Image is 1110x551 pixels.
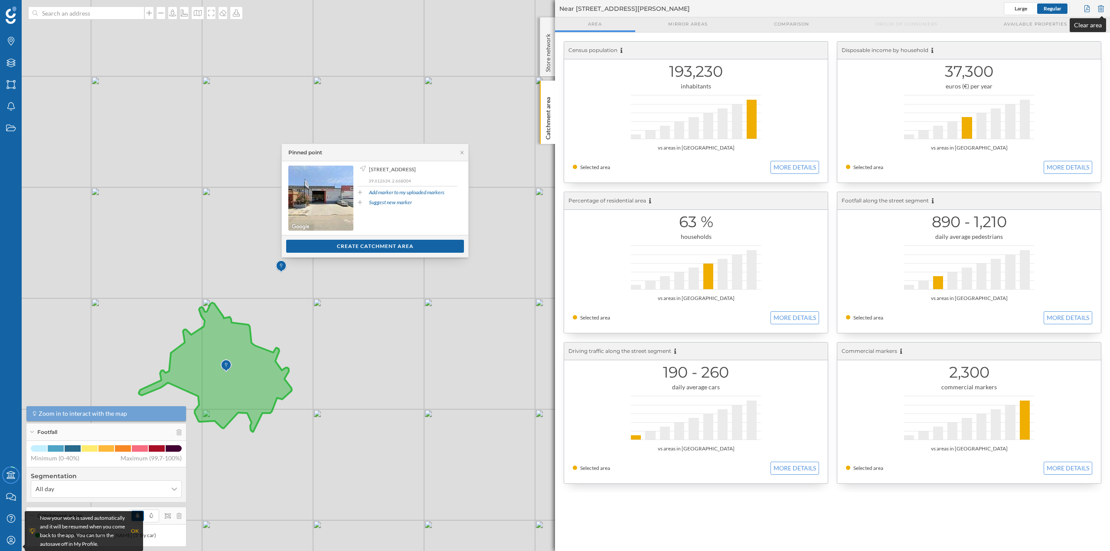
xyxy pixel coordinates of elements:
span: Selected area [580,465,610,471]
span: [STREET_ADDRESS] [369,166,416,173]
p: Catchment area [544,94,552,140]
div: Now your work is saved automatically and it will be resumed when you come back to the app. You ca... [40,514,127,548]
span: Maximum (99,7-100%) [121,454,182,463]
span: Zoom in to interact with the map [39,409,127,418]
span: Area [588,21,602,27]
div: Census population [564,42,828,59]
div: Percentage of residential area [564,192,828,210]
div: Driving traffic along the street segment [564,342,828,360]
span: Selected area [853,465,883,471]
div: vs areas in [GEOGRAPHIC_DATA] [573,444,819,453]
span: Support [17,6,49,14]
div: Clear area [1070,18,1106,32]
div: daily average pedestrians [846,232,1092,241]
button: MORE DETAILS [1044,161,1092,174]
span: Selected area [853,164,883,170]
div: vs areas in [GEOGRAPHIC_DATA] [846,143,1092,152]
div: euros (€) per year [846,82,1092,91]
img: streetview [288,166,353,231]
div: commercial markers [846,383,1092,391]
span: Large [1015,5,1027,12]
div: Disposable income by household [837,42,1101,59]
span: Comparison [774,21,809,27]
button: MORE DETAILS [770,161,819,174]
h1: 190 - 260 [573,364,819,381]
div: daily average cars [573,383,819,391]
div: Pinned point [288,149,322,156]
div: vs areas in [GEOGRAPHIC_DATA] [573,143,819,152]
button: MORE DETAILS [1044,311,1092,324]
span: Mirror areas [668,21,708,27]
div: OK [131,527,139,535]
h4: Segmentation [31,472,182,480]
span: Footfall [37,428,57,436]
button: MORE DETAILS [770,462,819,475]
a: Suggest new marker [369,199,412,206]
span: Regular [1044,5,1061,12]
h1: 193,230 [573,63,819,80]
span: Selected area [580,164,610,170]
div: Commercial markers [837,342,1101,360]
h1: 2,300 [846,364,1092,381]
button: MORE DETAILS [1044,462,1092,475]
h1: 63 % [573,214,819,230]
span: All day [36,485,54,493]
div: vs areas in [GEOGRAPHIC_DATA] [846,444,1092,453]
span: Available properties [1004,21,1067,27]
div: Footfall along the street segment [837,192,1101,210]
span: Selected area [580,314,610,321]
img: Marker [221,357,232,375]
div: vs areas in [GEOGRAPHIC_DATA] [573,294,819,303]
h1: 37,300 [846,63,1092,80]
div: inhabitants [573,82,819,91]
div: vs areas in [GEOGRAPHIC_DATA] [846,294,1092,303]
button: MORE DETAILS [770,311,819,324]
div: households [573,232,819,241]
span: Selected area [853,314,883,321]
h1: 890 - 1,210 [846,214,1092,230]
span: Near [STREET_ADDRESS][PERSON_NAME] [559,4,690,13]
img: Geoblink Logo [6,7,16,24]
a: Add marker to my uploaded markers [369,189,444,196]
p: 39.612634, 2.668004 [369,178,457,184]
img: Marker [276,258,287,275]
p: Store network [544,30,552,72]
span: Origin of consumers [875,21,937,27]
span: Minimum (0-40%) [31,454,79,463]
